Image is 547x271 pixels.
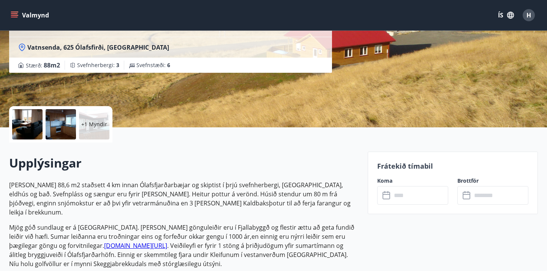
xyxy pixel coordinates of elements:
[457,177,528,185] label: Brottför
[377,177,448,185] label: Koma
[526,11,531,19] span: H
[27,43,169,52] span: Vatnsenda, 625 Ólafsfirði, [GEOGRAPHIC_DATA]
[520,6,538,24] button: H
[26,61,60,70] span: Stærð :
[116,61,119,69] span: 3
[136,61,170,69] span: Svefnstæði :
[494,8,518,22] button: ÍS
[81,121,107,128] p: +1 Myndir
[377,161,528,171] p: Frátekið tímabil
[44,61,60,69] span: 88 m2
[9,8,52,22] button: menu
[9,223,359,268] p: Mjög góð sundlaug er á [GEOGRAPHIC_DATA]. [PERSON_NAME] gönguleiðir eru í Fjallabyggð og flestir ...
[104,241,167,250] a: [DOMAIN_NAME][URL]
[167,61,170,69] span: 6
[9,180,359,217] p: [PERSON_NAME] 88,6 m2 staðsett 4 km innan Ólafsfjarðarbæjar og skiptist í þrjú svefnherbergi, [GE...
[77,61,119,69] span: Svefnherbergi :
[9,155,359,171] h2: Upplýsingar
